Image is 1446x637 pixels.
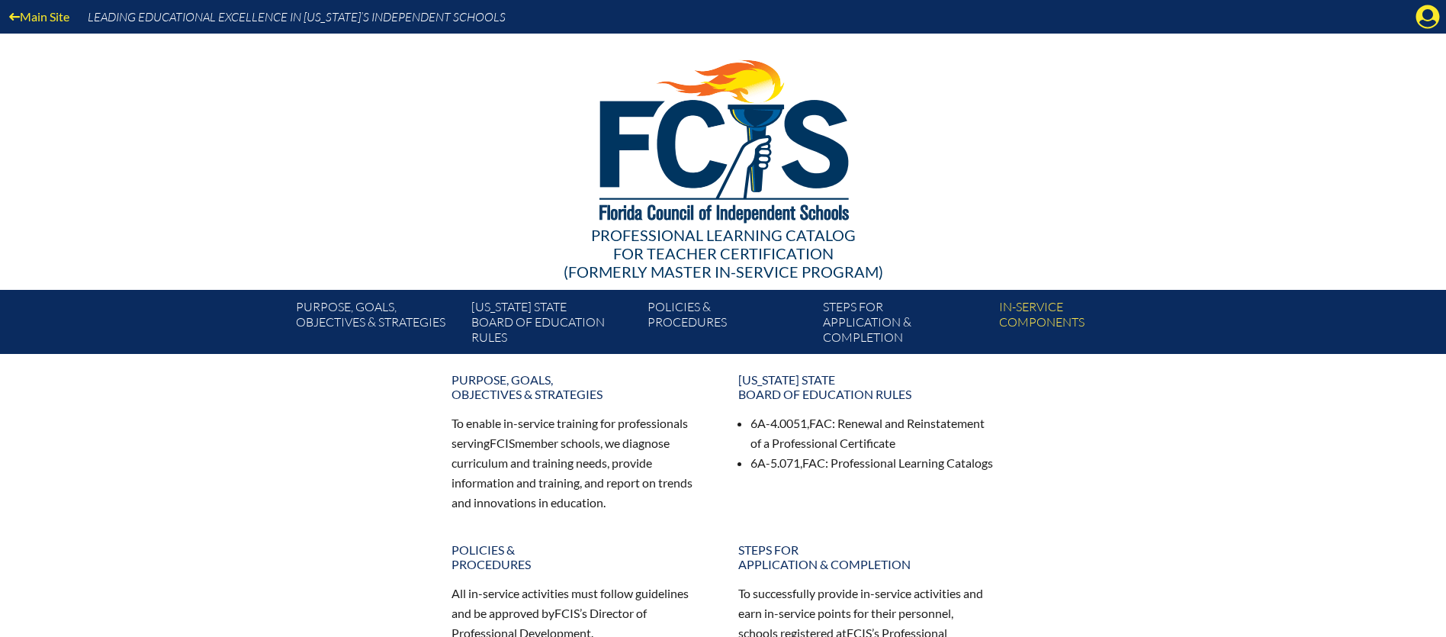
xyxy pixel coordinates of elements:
li: 6A-5.071, : Professional Learning Catalogs [750,453,995,473]
img: FCISlogo221.eps [566,34,881,242]
a: Policies &Procedures [641,296,817,354]
span: for Teacher Certification [613,244,834,262]
div: Professional Learning Catalog (formerly Master In-service Program) [284,226,1162,281]
a: Purpose, goals,objectives & strategies [290,296,465,354]
a: [US_STATE] StateBoard of Education rules [729,366,1004,407]
span: FAC [809,416,832,430]
span: FAC [802,455,825,470]
a: Steps forapplication & completion [729,536,1004,577]
a: Steps forapplication & completion [817,296,992,354]
a: [US_STATE] StateBoard of Education rules [465,296,641,354]
a: Main Site [3,6,76,27]
span: FCIS [490,436,515,450]
svg: Manage account [1415,5,1440,29]
p: To enable in-service training for professionals serving member schools, we diagnose curriculum an... [451,413,708,512]
a: Purpose, goals,objectives & strategies [442,366,717,407]
a: In-servicecomponents [993,296,1168,354]
li: 6A-4.0051, : Renewal and Reinstatement of a Professional Certificate [750,413,995,453]
span: FCIS [554,606,580,620]
a: Policies &Procedures [442,536,717,577]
